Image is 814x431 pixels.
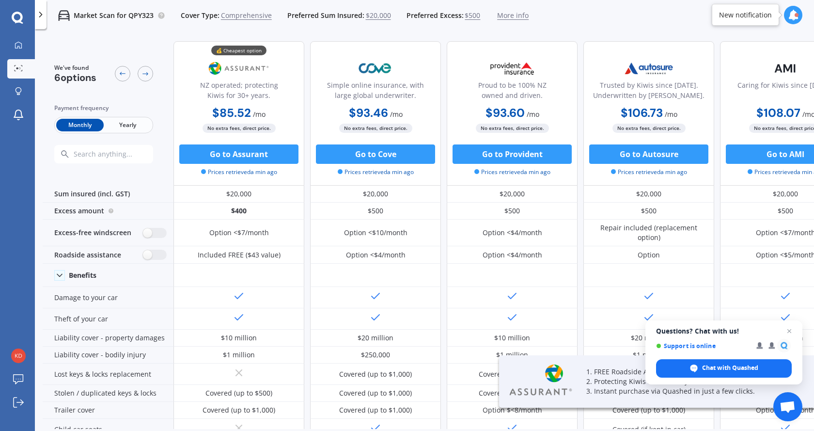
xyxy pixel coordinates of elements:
[173,203,304,220] div: $400
[494,333,530,343] div: $10 million
[287,11,364,20] span: Preferred Sum Insured:
[173,186,304,203] div: $20,000
[344,56,407,80] img: Cove.webp
[756,105,800,120] b: $108.07
[209,228,269,238] div: Option <$7/month
[253,110,266,119] span: / mo
[11,349,26,363] img: f24a9043589b995492107b7658b256d6
[527,110,539,119] span: / mo
[453,144,572,164] button: Go to Provident
[74,11,154,20] p: Market Scan for QPY323
[479,369,546,379] div: Covered (up to $300)
[665,110,677,119] span: / mo
[69,271,96,280] div: Benefits
[316,144,435,164] button: Go to Cove
[339,388,412,398] div: Covered (up to $1,000)
[43,287,173,308] div: Damage to your car
[656,327,792,335] span: Questions? Chat with us!
[182,80,296,104] div: NZ operated; protecting Kiwis for 30+ years.
[485,105,525,120] b: $93.60
[223,350,255,360] div: $1 million
[221,333,257,343] div: $10 million
[476,124,549,133] span: No extra fees, direct price.
[43,246,173,264] div: Roadside assistance
[43,220,173,246] div: Excess-free windscreen
[203,405,275,415] div: Covered (up to $1,000)
[589,144,708,164] button: Go to Autosure
[318,80,433,104] div: Simple online insurance, with large global underwriter.
[358,333,393,343] div: $20 million
[507,363,575,398] img: Assurant.webp
[702,364,758,372] span: Chat with Quashed
[43,308,173,330] div: Theft of your car
[447,186,578,203] div: $20,000
[497,11,529,20] span: More info
[465,11,480,20] span: $500
[73,150,172,159] input: Search anything...
[656,342,750,350] span: Support is online
[211,46,266,55] div: 💰 Cheapest option
[58,10,70,21] img: car.f15378c7a67c060ca3f3.svg
[638,250,660,260] div: Option
[201,168,277,176] span: Prices retrieved a min ago
[361,350,390,360] div: $250,000
[338,168,414,176] span: Prices retrieved a min ago
[43,402,173,419] div: Trailer cover
[483,228,542,238] div: Option <$4/month
[205,388,272,398] div: Covered (up to $500)
[390,110,403,119] span: / mo
[339,124,412,133] span: No extra fees, direct price.
[43,347,173,364] div: Liability cover - bodily injury
[583,186,714,203] div: $20,000
[310,203,441,220] div: $500
[339,369,412,379] div: Covered (up to $1,000)
[583,203,714,220] div: $500
[43,203,173,220] div: Excess amount
[221,11,272,20] span: Comprehensive
[474,168,550,176] span: Prices retrieved a min ago
[407,11,464,20] span: Preferred Excess:
[483,250,542,260] div: Option <$4/month
[611,168,687,176] span: Prices retrieved a min ago
[783,325,795,337] span: Close chat
[179,144,298,164] button: Go to Assurant
[617,56,681,80] img: Autosure.webp
[586,386,790,396] p: 3. Instant purchase via Quashed in just a few clicks.
[612,405,685,415] div: Covered (up to $1,000)
[207,56,271,80] img: Assurant.png
[591,223,707,242] div: Repair included (replacement option)
[592,80,706,104] div: Trusted by Kiwis since [DATE]. Underwritten by [PERSON_NAME].
[339,405,412,415] div: Covered (up to $1,000)
[447,203,578,220] div: $500
[656,359,792,378] div: Chat with Quashed
[104,119,151,131] span: Yearly
[43,186,173,203] div: Sum insured (incl. GST)
[455,80,569,104] div: Proud to be 100% NZ owned and driven.
[54,64,96,72] span: We've found
[43,330,173,347] div: Liability cover - property damages
[719,10,772,20] div: New notification
[198,250,281,260] div: Included FREE ($43 value)
[366,11,391,20] span: $20,000
[54,103,153,113] div: Payment frequency
[586,377,790,386] p: 2. Protecting Kiwis for over 35 years.
[56,119,104,131] span: Monthly
[480,56,544,80] img: Provident.png
[349,105,388,120] b: $93.46
[344,228,407,238] div: Option <$10/month
[586,367,790,377] p: 1. FREE Roadside Assistance for a limited time.
[43,385,173,402] div: Stolen / duplicated keys & locks
[203,124,276,133] span: No extra fees, direct price.
[621,105,663,120] b: $106.73
[483,405,542,415] div: Option $<8/month
[212,105,251,120] b: $85.52
[496,350,528,360] div: $1 million
[181,11,219,20] span: Cover Type:
[54,71,96,84] span: 6 options
[612,124,686,133] span: No extra fees, direct price.
[43,364,173,385] div: Lost keys & locks replacement
[310,186,441,203] div: $20,000
[633,350,665,360] div: $1 million
[346,250,406,260] div: Option <$4/month
[631,333,667,343] div: $20 million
